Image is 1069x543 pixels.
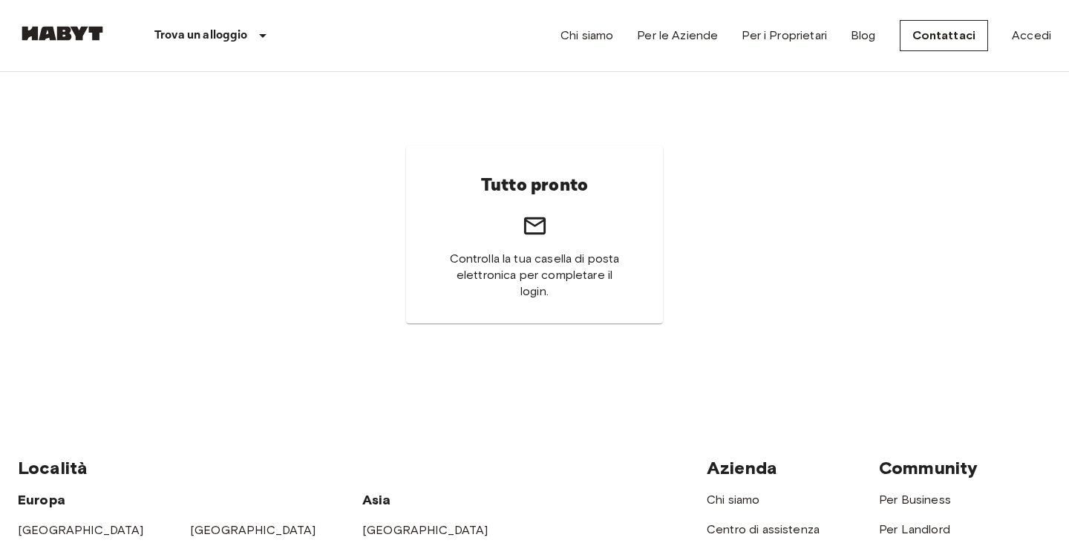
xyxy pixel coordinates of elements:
[362,492,391,508] span: Asia
[18,457,88,478] span: Località
[442,251,627,300] span: Controlla la tua casella di posta elettronica per completare il login.
[900,20,989,51] a: Contattaci
[879,493,951,507] a: Per Business
[190,523,316,537] a: [GEOGRAPHIC_DATA]
[637,27,718,45] a: Per le Aziende
[879,522,950,536] a: Per Landlord
[707,522,820,536] a: Centro di assistenza
[851,27,876,45] a: Blog
[560,27,613,45] a: Chi siamo
[18,492,65,508] span: Europa
[707,493,759,507] a: Chi siamo
[362,523,488,537] a: [GEOGRAPHIC_DATA]
[481,170,589,201] h6: Tutto pronto
[18,523,144,537] a: [GEOGRAPHIC_DATA]
[879,457,978,478] span: Community
[742,27,827,45] a: Per i Proprietari
[1012,27,1051,45] a: Accedi
[154,27,248,45] p: Trova un alloggio
[707,457,777,478] span: Azienda
[18,26,107,41] img: Habyt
